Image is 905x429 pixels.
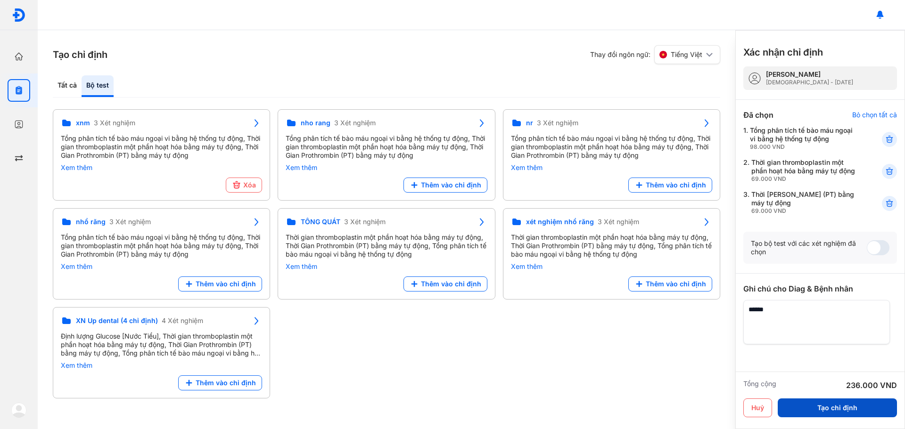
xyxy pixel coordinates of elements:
div: Thay đổi ngôn ngữ: [590,45,720,64]
div: Tổng phân tích tế bào máu ngoại vi bằng hệ thống tự động, Thời gian thromboplastin một phần hoạt ... [286,134,487,160]
div: 236.000 VND [846,380,897,391]
div: [PERSON_NAME] [766,70,853,79]
div: Định lượng Glucose [Nước Tiểu], Thời gian thromboplastin một phần hoạt hóa bằng máy tự động, Thời... [61,332,262,357]
div: Tổng phân tích tế bào máu ngoại vi bằng hệ thống tự động [750,126,859,151]
div: Xem thêm [286,163,487,172]
div: Tổng cộng [743,380,776,391]
div: Xem thêm [286,262,487,271]
div: 1. [743,126,859,151]
div: Bộ test [82,75,114,97]
h3: Xác nhận chỉ định [743,46,823,59]
div: Thời gian thromboplastin một phần hoạt hóa bằng máy tự động, Thời Gian Prothrombin (PT) bằng máy ... [286,233,487,259]
div: Bỏ chọn tất cả [852,111,897,119]
div: Tổng phân tích tế bào máu ngoại vi bằng hệ thống tự động, Thời gian thromboplastin một phần hoạt ... [511,134,712,160]
button: Thêm vào chỉ định [403,276,487,291]
span: 3 Xét nghiệm [537,119,578,127]
span: Thêm vào chỉ định [421,280,481,288]
div: Tạo bộ test với các xét nghiệm đã chọn [751,239,867,256]
div: 69.000 VND [751,207,859,215]
div: Xem thêm [511,262,712,271]
div: Xem thêm [61,262,262,271]
div: Đã chọn [743,109,773,121]
button: Thêm vào chỉ định [178,375,262,390]
div: 3. [743,190,859,215]
div: Xem thêm [61,361,262,370]
div: Thời [PERSON_NAME] (PT) bằng máy tự động [751,190,859,215]
button: Thêm vào chỉ định [628,178,712,193]
span: Thêm vào chỉ định [646,181,706,189]
div: Xem thêm [61,163,262,172]
span: nhổ răng [76,218,106,226]
span: nr [526,119,533,127]
span: 3 Xét nghiệm [94,119,135,127]
div: [DEMOGRAPHIC_DATA] - [DATE] [766,79,853,86]
div: Xem thêm [511,163,712,172]
div: Tổng phân tích tế bào máu ngoại vi bằng hệ thống tự động, Thời gian thromboplastin một phần hoạt ... [61,233,262,259]
div: Thời gian thromboplastin một phần hoạt hóa bằng máy tự động [751,158,859,183]
img: logo [11,403,26,418]
span: xét nghiệm nhổ răng [526,218,594,226]
div: 69.000 VND [751,175,859,183]
span: Thêm vào chỉ định [421,181,481,189]
span: Thêm vào chỉ định [196,379,256,387]
span: Thêm vào chỉ định [646,280,706,288]
button: Huỷ [743,398,772,417]
div: Ghi chú cho Diag & Bệnh nhân [743,283,897,294]
span: 3 Xét nghiệm [334,119,376,127]
span: xnm [76,119,90,127]
div: Thời gian thromboplastin một phần hoạt hóa bằng máy tự động, Thời Gian Prothrombin (PT) bằng máy ... [511,233,712,259]
span: 3 Xét nghiệm [344,218,386,226]
span: Xóa [243,181,256,189]
span: 3 Xét nghiệm [109,218,151,226]
div: Tổng phân tích tế bào máu ngoại vi bằng hệ thống tự động, Thời gian thromboplastin một phần hoạt ... [61,134,262,160]
span: XN Up dental (4 chỉ định) [76,316,158,325]
span: 3 Xét nghiệm [598,218,639,226]
button: Thêm vào chỉ định [178,276,262,291]
button: Thêm vào chỉ định [403,178,487,193]
h3: Tạo chỉ định [53,48,107,61]
img: logo [12,8,26,22]
span: Thêm vào chỉ định [196,280,256,288]
div: 98.000 VND [750,143,859,151]
button: Tạo chỉ định [778,398,897,417]
button: Xóa [226,178,262,193]
span: 4 Xét nghiệm [162,316,203,325]
span: nho rang [301,119,330,127]
span: Tiếng Việt [671,50,702,59]
span: TỔNG QUÁT [301,218,340,226]
div: 2. [743,158,859,183]
div: Tất cả [53,75,82,97]
button: Thêm vào chỉ định [628,276,712,291]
